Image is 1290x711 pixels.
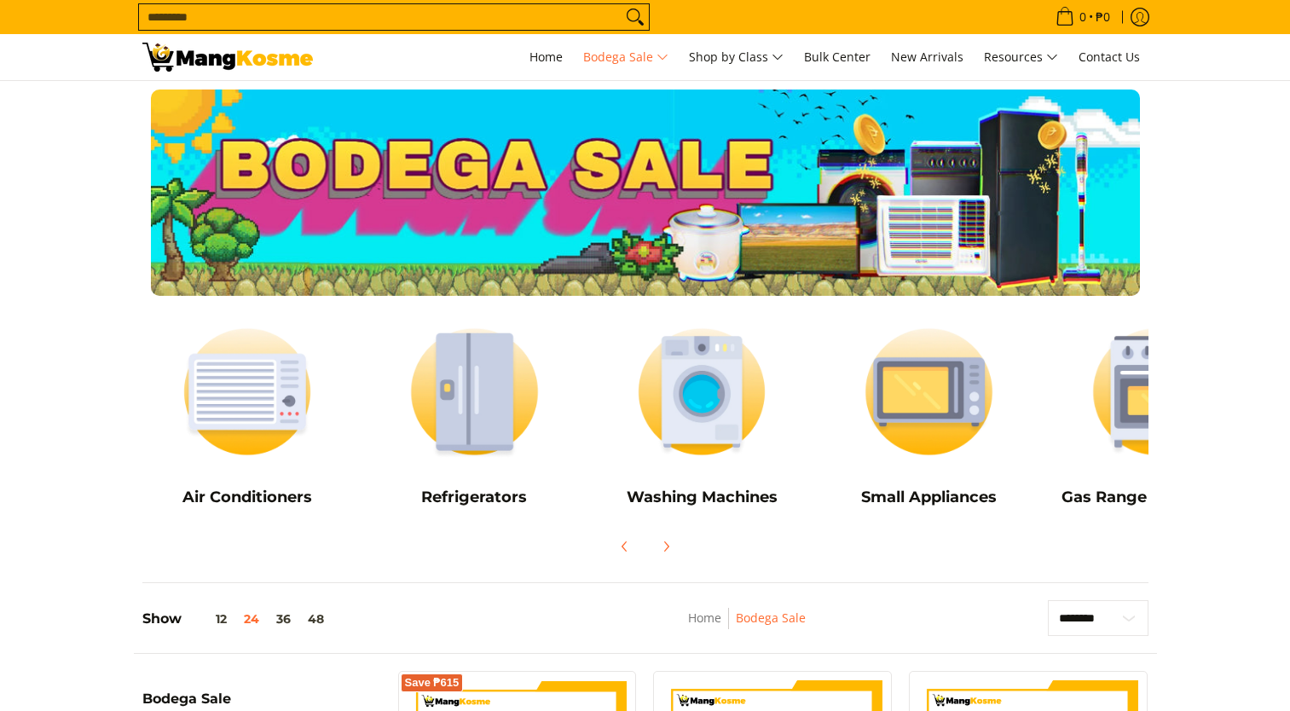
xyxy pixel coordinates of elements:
a: Cookers Gas Range and Cookers [1051,313,1262,519]
span: 0 [1077,11,1089,23]
button: 12 [182,612,235,626]
button: Search [622,4,649,30]
span: ₱0 [1093,11,1113,23]
nav: Breadcrumbs [575,608,920,646]
a: Home [688,610,721,626]
img: Refrigerators [369,313,580,471]
nav: Main Menu [330,34,1148,80]
a: New Arrivals [882,34,972,80]
button: Next [647,528,685,565]
span: Home [529,49,563,65]
img: Air Conditioners [142,313,353,471]
a: Shop by Class [680,34,792,80]
a: Bulk Center [795,34,879,80]
img: Small Appliances [824,313,1034,471]
a: Resources [975,34,1067,80]
span: Contact Us [1079,49,1140,65]
h5: Gas Range and Cookers [1051,488,1262,507]
span: • [1050,8,1115,26]
span: Save ₱615 [405,678,460,688]
span: Bodega Sale [142,692,231,706]
a: Washing Machines Washing Machines [597,313,807,519]
span: Shop by Class [689,47,784,68]
img: Bodega Sale l Mang Kosme: Cost-Efficient &amp; Quality Home Appliances | Page 4 [142,43,313,72]
img: Cookers [1051,313,1262,471]
span: Bodega Sale [583,47,668,68]
button: Previous [606,528,644,565]
span: Bulk Center [804,49,871,65]
button: 24 [235,612,268,626]
h5: Air Conditioners [142,488,353,507]
button: 36 [268,612,299,626]
img: Washing Machines [597,313,807,471]
a: Air Conditioners Air Conditioners [142,313,353,519]
a: Contact Us [1070,34,1148,80]
h5: Washing Machines [597,488,807,507]
span: Resources [984,47,1058,68]
button: 48 [299,612,333,626]
a: Bodega Sale [736,610,806,626]
span: New Arrivals [891,49,963,65]
h5: Small Appliances [824,488,1034,507]
a: Home [521,34,571,80]
h5: Refrigerators [369,488,580,507]
h5: Show [142,610,333,627]
a: Small Appliances Small Appliances [824,313,1034,519]
a: Refrigerators Refrigerators [369,313,580,519]
a: Bodega Sale [575,34,677,80]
